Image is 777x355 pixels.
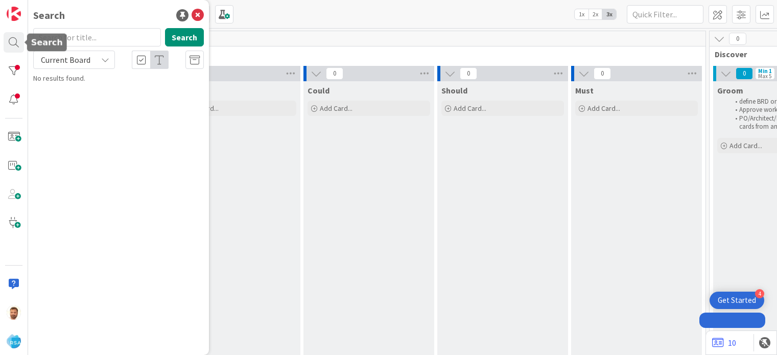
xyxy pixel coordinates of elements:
[33,8,65,23] div: Search
[587,104,620,113] span: Add Card...
[718,295,756,305] div: Get Started
[758,74,771,79] div: Max 5
[717,85,743,96] span: Groom
[729,141,762,150] span: Add Card...
[729,33,746,45] span: 0
[627,5,703,23] input: Quick Filter...
[41,55,90,65] span: Current Board
[755,289,764,298] div: 4
[7,305,21,320] img: AS
[37,49,693,59] span: Product Backlog
[710,292,764,309] div: Open Get Started checklist, remaining modules: 4
[165,28,204,46] button: Search
[33,73,204,84] div: No results found.
[320,104,352,113] span: Add Card...
[7,334,21,348] img: avatar
[575,9,588,19] span: 1x
[575,85,594,96] span: Must
[460,67,477,80] span: 0
[33,28,161,46] input: Search for title...
[758,68,772,74] div: Min 1
[441,85,467,96] span: Should
[712,337,736,349] a: 10
[594,67,611,80] span: 0
[454,104,486,113] span: Add Card...
[588,9,602,19] span: 2x
[602,9,616,19] span: 3x
[7,7,21,21] img: Visit kanbanzone.com
[326,67,343,80] span: 0
[736,67,753,80] span: 0
[308,85,329,96] span: Could
[31,38,63,48] h5: Search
